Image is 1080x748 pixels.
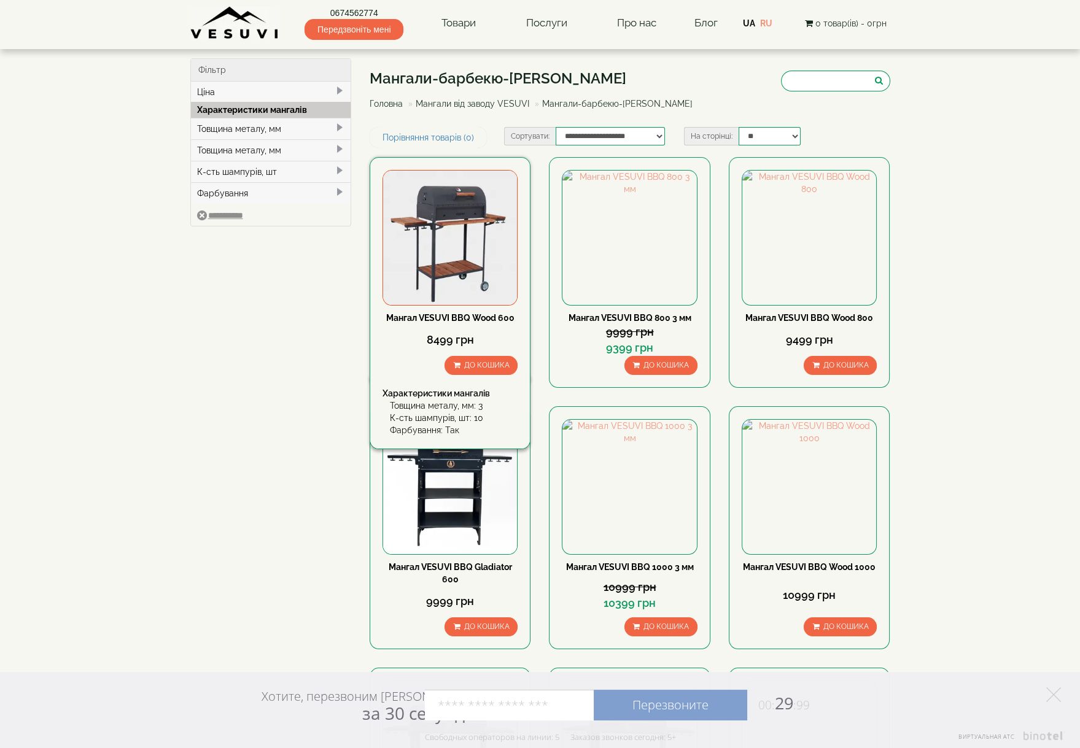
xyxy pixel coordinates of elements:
[562,340,697,356] div: 9399 грн
[429,9,488,37] a: Товари
[445,617,518,636] button: До кошика
[801,17,890,30] button: 0 товар(ів) - 0грн
[190,6,279,40] img: Завод VESUVI
[562,171,696,304] img: Мангал VESUVI BBQ 800 3 мм
[569,313,691,323] a: Мангал VESUVI BBQ 800 3 мм
[370,71,702,87] h1: Мангали-барбекю-[PERSON_NAME]
[383,332,518,348] div: 8499 грн
[305,7,403,19] a: 0674562774
[743,562,876,572] a: Мангал VESUVI BBQ Wood 1000
[445,356,518,375] button: До кошика
[305,19,403,40] span: Передзвоніть мені
[747,692,810,714] span: 29
[390,412,518,424] div: К-сть шампурів, шт: 10
[643,622,689,631] span: До кошика
[370,127,487,148] a: Порівняння товарів (0)
[684,127,739,145] label: На сторінці:
[624,356,697,375] button: До кошика
[804,356,877,375] button: До кошика
[262,688,472,723] div: Хотите, перезвоним [PERSON_NAME]
[758,697,775,713] span: 00:
[386,313,515,323] a: Мангал VESUVI BBQ Wood 600
[464,361,509,369] span: До кошика
[823,361,868,369] span: До кошика
[191,102,351,118] div: Характеристики мангалів
[191,118,351,139] div: Товщина металу, мм
[191,161,351,182] div: К-сть шампурів, шт
[742,332,877,348] div: 9499 грн
[694,17,717,29] a: Блог
[760,18,772,28] a: RU
[815,18,886,28] span: 0 товар(ів) - 0грн
[566,562,694,572] a: Мангал VESUVI BBQ 1000 3 мм
[504,127,556,145] label: Сортувати:
[742,420,876,553] img: Мангал VESUVI BBQ Wood 1000
[532,98,693,110] li: Мангали-барбекю-[PERSON_NAME]
[594,690,747,720] a: Перезвоните
[743,18,755,28] a: UA
[191,139,351,161] div: Товщина металу, мм
[951,731,1065,748] a: Виртуальная АТС
[390,424,518,436] div: Фарбування: Так
[389,562,512,584] a: Мангал VESUVI BBQ Gladiator 600
[513,9,579,37] a: Послуги
[383,420,517,553] img: Мангал VESUVI BBQ Gladiator 600
[605,9,669,37] a: Про нас
[191,182,351,204] div: Фарбування
[823,622,868,631] span: До кошика
[383,387,518,399] div: Характеристики мангалів
[362,701,472,725] span: за 30 секунд?
[370,99,403,109] a: Головна
[562,579,697,595] div: 10999 грн
[390,399,518,412] div: Товщина металу, мм: 3
[745,313,873,323] a: Мангал VESUVI BBQ Wood 800
[562,324,697,340] div: 9999 грн
[742,587,877,603] div: 10999 грн
[416,99,529,109] a: Мангали від заводу VESUVI
[742,171,876,304] img: Мангал VESUVI BBQ Wood 800
[191,82,351,102] div: Ціна
[643,361,689,369] span: До кошика
[624,617,697,636] button: До кошика
[562,595,697,611] div: 10399 грн
[562,420,696,553] img: Мангал VESUVI BBQ 1000 3 мм
[191,59,351,82] div: Фільтр
[464,622,509,631] span: До кошика
[425,732,676,742] div: Свободных операторов на линии: 5 Заказов звонков сегодня: 5+
[383,171,517,304] img: Мангал VESUVI BBQ Wood 600
[958,733,1015,741] span: Виртуальная АТС
[804,617,877,636] button: До кошика
[383,593,518,609] div: 9999 грн
[793,697,810,713] span: :99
